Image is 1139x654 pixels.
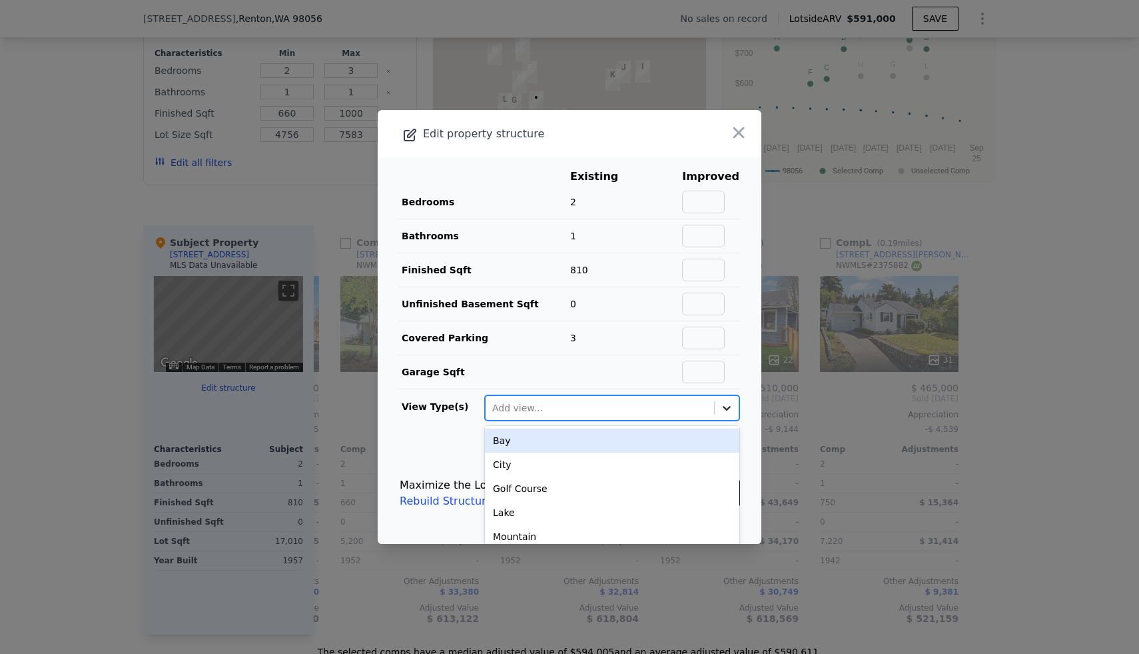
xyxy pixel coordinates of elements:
span: 2 [570,197,576,207]
th: Existing [569,168,639,185]
td: Garage Sqft [399,355,569,389]
td: Covered Parking [399,321,569,355]
span: 0 [570,299,576,309]
a: Rebuild Structure [400,493,492,509]
td: Bedrooms [399,185,569,219]
div: Lake [485,501,739,525]
span: 1 [570,231,576,241]
td: View Type(s) [399,389,484,421]
th: Improved [681,168,740,185]
div: City [485,453,739,477]
div: Edit property structure [378,125,685,143]
td: Finished Sqft [399,253,569,287]
td: Bathrooms [399,219,569,253]
span: 810 [570,265,588,275]
div: Mountain [485,525,739,549]
td: Unfinished Basement Sqft [399,287,569,321]
div: Maximize the Lot [400,477,492,493]
div: Bay [485,429,739,453]
span: 3 [570,333,576,343]
div: Golf Course [485,477,739,501]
